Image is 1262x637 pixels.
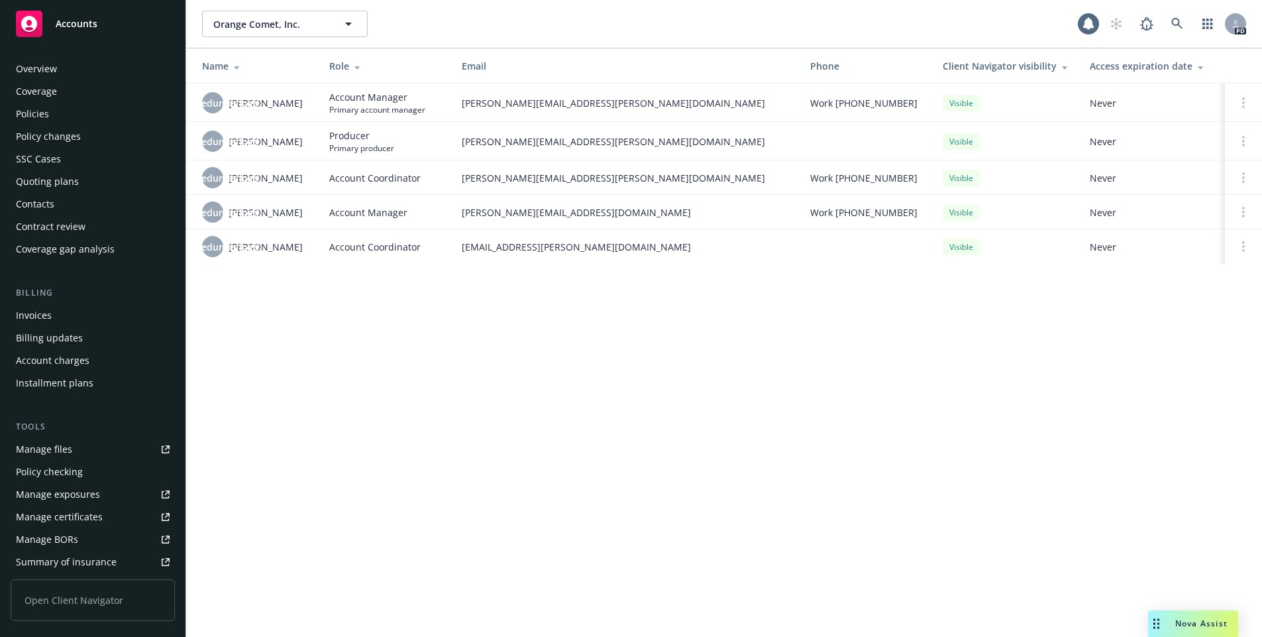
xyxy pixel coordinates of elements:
[202,59,308,73] div: Name
[1090,240,1214,254] span: Never
[810,171,918,185] span: Work [PHONE_NUMBER]
[16,305,52,326] div: Invoices
[11,216,175,237] a: Contract review
[229,240,303,254] span: [PERSON_NAME]
[213,17,328,31] span: Orange Comet, Inc.
[229,171,303,185] span: [PERSON_NAME]
[11,126,175,147] a: Policy changes
[11,484,175,505] a: Manage exposures
[462,205,789,219] span: [PERSON_NAME][EMAIL_ADDRESS][DOMAIN_NAME]
[11,286,175,300] div: Billing
[166,171,259,185] span: undefinedundefined
[16,529,78,550] div: Manage BORs
[329,143,394,154] span: Primary producer
[1090,205,1214,219] span: Never
[166,240,259,254] span: undefinedundefined
[11,373,175,394] a: Installment plans
[16,484,100,505] div: Manage exposures
[329,240,421,254] span: Account Coordinator
[1194,11,1221,37] a: Switch app
[16,81,57,102] div: Coverage
[1175,618,1228,629] span: Nova Assist
[11,58,175,80] a: Overview
[11,103,175,125] a: Policies
[1090,135,1214,148] span: Never
[810,59,921,73] div: Phone
[11,420,175,434] div: Tools
[202,11,368,37] button: Orange Comet, Inc.
[16,126,81,147] div: Policy changes
[16,373,93,394] div: Installment plans
[16,439,72,460] div: Manage files
[462,96,789,110] span: [PERSON_NAME][EMAIL_ADDRESS][PERSON_NAME][DOMAIN_NAME]
[1090,96,1214,110] span: Never
[16,58,57,80] div: Overview
[11,194,175,215] a: Contacts
[1133,11,1160,37] a: Report a Bug
[16,327,83,349] div: Billing updates
[943,239,980,255] div: Visible
[166,205,259,219] span: undefinedundefined
[1090,59,1214,73] div: Access expiration date
[229,96,303,110] span: [PERSON_NAME]
[16,194,54,215] div: Contacts
[16,148,61,170] div: SSC Cases
[16,171,79,192] div: Quoting plans
[329,171,421,185] span: Account Coordinator
[11,171,175,192] a: Quoting plans
[943,59,1069,73] div: Client Navigator visibility
[1148,610,1165,637] div: Drag to move
[166,135,259,148] span: undefinedundefined
[16,551,117,573] div: Summary of insurance
[11,551,175,573] a: Summary of insurance
[11,327,175,349] a: Billing updates
[11,529,175,550] a: Manage BORs
[462,171,789,185] span: [PERSON_NAME][EMAIL_ADDRESS][PERSON_NAME][DOMAIN_NAME]
[16,239,115,260] div: Coverage gap analysis
[1103,11,1130,37] a: Start snowing
[943,170,980,186] div: Visible
[329,90,425,104] span: Account Manager
[329,205,407,219] span: Account Manager
[329,59,441,73] div: Role
[229,135,303,148] span: [PERSON_NAME]
[16,506,103,528] div: Manage certificates
[462,240,789,254] span: [EMAIL_ADDRESS][PERSON_NAME][DOMAIN_NAME]
[11,305,175,326] a: Invoices
[943,204,980,221] div: Visible
[229,205,303,219] span: [PERSON_NAME]
[11,506,175,528] a: Manage certificates
[11,461,175,483] a: Policy checking
[166,96,259,110] span: undefinedundefined
[11,148,175,170] a: SSC Cases
[16,350,89,371] div: Account charges
[1164,11,1190,37] a: Search
[16,103,49,125] div: Policies
[11,81,175,102] a: Coverage
[1090,171,1214,185] span: Never
[11,350,175,371] a: Account charges
[11,239,175,260] a: Coverage gap analysis
[11,579,175,621] span: Open Client Navigator
[11,5,175,42] a: Accounts
[943,95,980,111] div: Visible
[11,439,175,460] a: Manage files
[462,135,789,148] span: [PERSON_NAME][EMAIL_ADDRESS][PERSON_NAME][DOMAIN_NAME]
[1148,610,1238,637] button: Nova Assist
[810,96,918,110] span: Work [PHONE_NUMBER]
[16,216,85,237] div: Contract review
[329,129,394,143] span: Producer
[462,59,789,73] div: Email
[943,133,980,150] div: Visible
[810,205,918,219] span: Work [PHONE_NUMBER]
[16,461,83,483] div: Policy checking
[329,104,425,115] span: Primary account manager
[56,19,97,29] span: Accounts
